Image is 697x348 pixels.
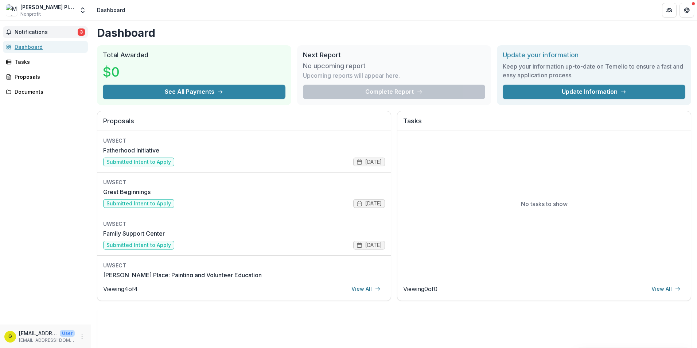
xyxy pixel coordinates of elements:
[303,51,486,59] h2: Next Report
[103,271,262,279] a: [PERSON_NAME] Place: Painting and Volunteer Education
[3,56,88,68] a: Tasks
[103,62,157,82] h3: $0
[403,117,685,131] h2: Tasks
[19,337,75,344] p: [EMAIL_ADDRESS][DOMAIN_NAME]
[521,200,568,208] p: No tasks to show
[347,283,385,295] a: View All
[103,187,151,196] a: Great Beginnings
[78,3,88,18] button: Open entity switcher
[3,41,88,53] a: Dashboard
[3,71,88,83] a: Proposals
[8,334,12,339] div: grants@madonnaplace.org
[60,330,75,337] p: User
[103,85,285,99] button: See All Payments
[97,6,125,14] div: Dashboard
[680,3,694,18] button: Get Help
[503,85,685,99] a: Update Information
[103,285,138,293] p: Viewing 4 of 4
[303,71,400,80] p: Upcoming reports will appear here.
[78,28,85,36] span: 3
[103,229,165,238] a: Family Support Center
[15,58,82,66] div: Tasks
[15,43,82,51] div: Dashboard
[3,86,88,98] a: Documents
[15,29,78,35] span: Notifications
[503,51,685,59] h2: Update your information
[15,73,82,81] div: Proposals
[94,5,128,15] nav: breadcrumb
[403,285,437,293] p: Viewing 0 of 0
[3,26,88,38] button: Notifications3
[103,117,385,131] h2: Proposals
[647,283,685,295] a: View All
[6,4,17,16] img: Madonna Place, Inc.
[103,51,285,59] h2: Total Awarded
[103,146,159,155] a: Fatherhood Initiative
[19,329,57,337] p: [EMAIL_ADDRESS][DOMAIN_NAME]
[303,62,366,70] h3: No upcoming report
[78,332,86,341] button: More
[15,88,82,96] div: Documents
[20,11,41,18] span: Nonprofit
[97,26,691,39] h1: Dashboard
[20,3,75,11] div: [PERSON_NAME] Place, Inc.
[503,62,685,80] h3: Keep your information up-to-date on Temelio to ensure a fast and easy application process.
[662,3,677,18] button: Partners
